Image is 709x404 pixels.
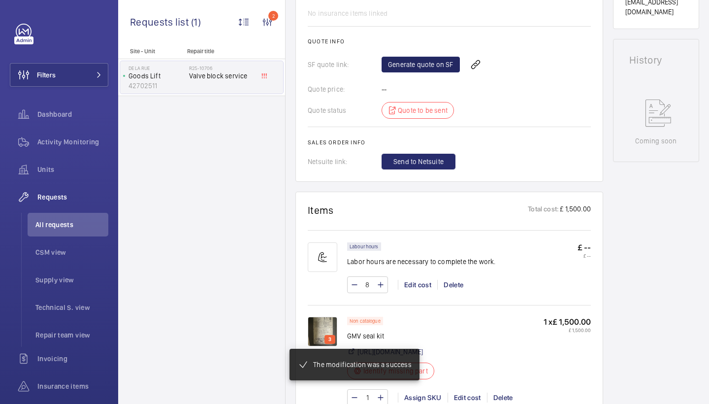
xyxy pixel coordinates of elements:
p: 1 x £ 1,500.00 [544,317,591,327]
span: Technical S. view [35,303,108,312]
h2: R25-10706 [189,65,254,71]
p: £ -- [578,242,591,253]
div: Edit cost [448,393,487,403]
p: Non catalogue [350,319,381,323]
span: Requests [37,192,108,202]
p: Total cost: [528,204,559,216]
button: Filters [10,63,108,87]
span: Supply view [35,275,108,285]
span: Units [37,165,108,174]
p: The modification was a success [313,360,411,370]
h1: Items [308,204,334,216]
span: CSM view [35,247,108,257]
p: Site - Unit [118,48,183,55]
h2: Quote info [308,38,591,45]
span: Insurance items [37,381,108,391]
p: 42702511 [129,81,185,91]
p: Repair title [187,48,252,55]
h1: History [629,55,683,65]
span: Invoicing [37,354,108,364]
p: £ 1,500.00 [544,327,591,333]
p: £ -- [578,253,591,259]
span: Send to Netsuite [393,157,444,167]
a: Generate quote on SF [382,57,460,72]
span: Activity Monitoring [37,137,108,147]
p: £ 1,500.00 [559,204,591,216]
p: Coming soon [635,136,677,146]
p: Goods Lift [129,71,185,81]
div: Edit cost [398,280,437,290]
p: Labour hours [350,245,379,248]
span: Dashboard [37,109,108,119]
span: Repair team view [35,330,108,340]
div: Delete [437,280,469,290]
img: 1754648580295-ed86e751-5cda-4cbb-9c8d-1b6985f2df7f [308,317,337,346]
img: muscle-sm.svg [308,242,337,272]
p: Labor hours are necessary to complete the work. [347,257,496,267]
span: Filters [37,70,56,80]
span: All requests [35,220,108,230]
p: De La Rue [129,65,185,71]
h2: Sales order info [308,139,591,146]
div: Delete [487,393,519,403]
button: Send to Netsuite [382,154,455,169]
span: Valve block service [189,71,254,81]
span: Requests list [130,16,191,28]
